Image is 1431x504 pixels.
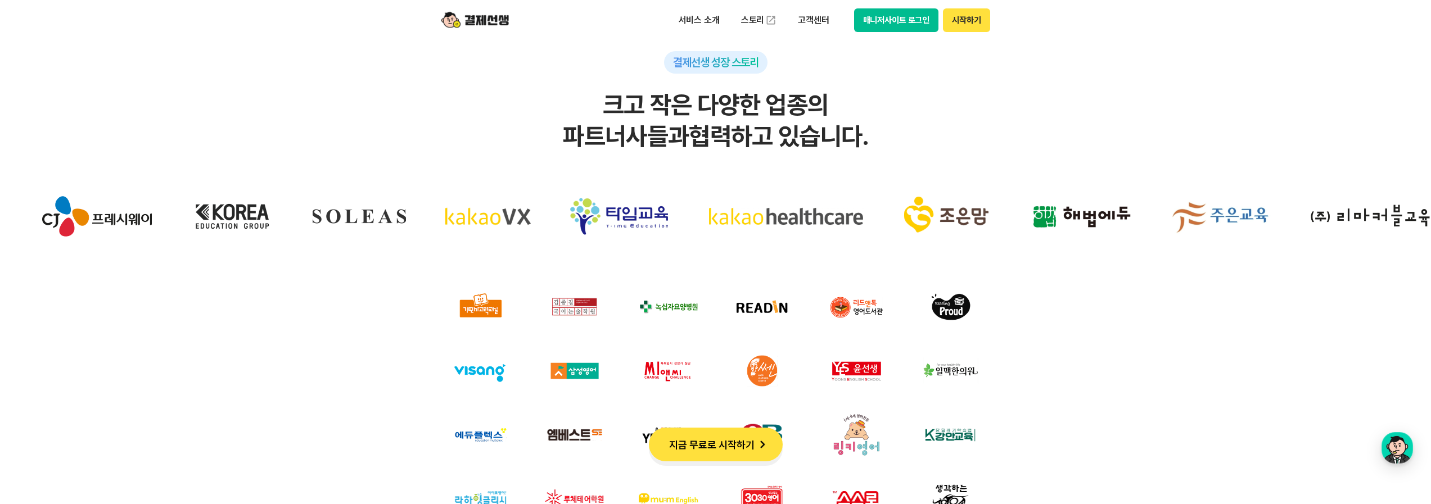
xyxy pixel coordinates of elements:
span: 홈 [35,373,42,382]
img: 파트너사 이미지 [722,408,802,461]
img: 외부 도메인 오픈 [765,15,777,26]
img: 파트너사 이미지 [816,344,897,397]
img: 파트너사 이미지 [534,280,615,333]
img: cj프레시웨이 [1,188,110,244]
img: 리마커블 [1269,188,1389,244]
span: 설정 [174,373,187,382]
img: 파트너사 이미지 [440,408,521,461]
img: logo [441,10,509,31]
img: 파트너사 이미지 [628,344,708,397]
img: 파트너사 이미지 [722,344,802,397]
span: 대화 [103,374,116,383]
button: 지금 무료로 시작하기 [649,428,783,461]
a: 스토리 [733,9,785,31]
span: 결제선생 성장 스토리 [673,56,759,69]
img: korea education group [150,188,232,244]
img: 파트너사 이미지 [816,408,897,461]
h2: 크고 작은 다양한 업종의 파트너사들과 협력하고 있습니다. [22,89,1409,152]
img: 파트너사 이미지 [910,344,991,397]
img: 파트너사 이미지 [440,344,521,397]
img: 파트너사 이미지 [628,408,708,461]
img: 주은교육 [1130,188,1229,244]
img: 카카오헬스케어 [665,188,823,244]
p: 서비스 소개 [671,10,728,30]
img: 타임교육 [528,188,626,244]
img: 파트너사 이미지 [910,280,991,333]
img: 조은맘 [863,188,950,244]
button: 매니저사이트 로그인 [854,8,939,32]
a: 설정 [145,356,216,384]
img: 파트너사 이미지 [440,280,521,333]
img: 해법에듀 [990,188,1091,244]
a: 홈 [3,356,74,384]
img: 파트너사 이미지 [722,280,802,333]
img: 파트너사 이미지 [534,344,615,397]
button: 시작하기 [943,8,990,32]
img: 파트너사 이미지 [816,280,897,333]
img: 카카오VX [404,188,489,244]
img: 파트너사 이미지 [628,280,708,333]
img: 파트너사 이미지 [910,408,991,461]
a: 대화 [74,356,145,384]
img: 파트너사 이미지 [534,408,615,461]
p: 고객센터 [790,10,837,30]
img: 화살표 아이콘 [755,437,770,452]
img: soleas [271,188,364,244]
